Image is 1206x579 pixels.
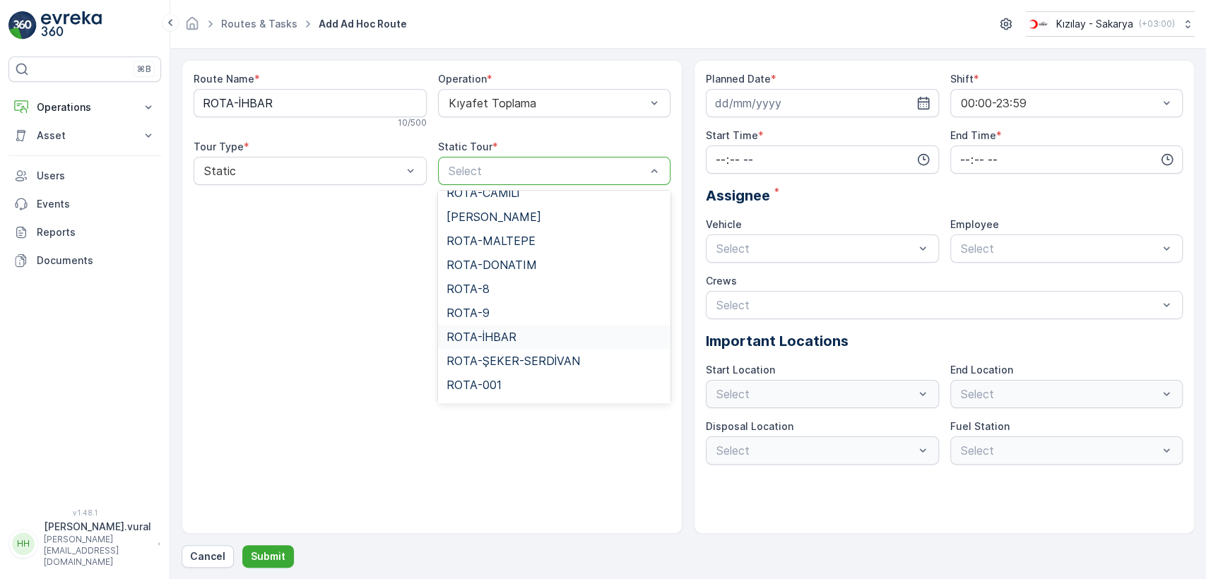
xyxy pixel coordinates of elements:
[8,190,161,218] a: Events
[950,73,974,85] label: Shift
[1026,16,1051,32] img: k%C4%B1z%C4%B1lay_DTAvauz.png
[44,534,151,568] p: [PERSON_NAME][EMAIL_ADDRESS][DOMAIN_NAME]
[706,89,939,117] input: dd/mm/yyyy
[37,225,155,239] p: Reports
[447,354,580,367] span: ROTA-ŞEKER-SERDİVAN
[706,129,758,141] label: Start Time
[438,73,487,85] label: Operation
[242,545,294,568] button: Submit
[950,218,999,230] label: Employee
[8,218,161,246] a: Reports
[44,520,151,534] p: [PERSON_NAME].vural
[438,141,492,153] label: Static Tour
[950,364,1013,376] label: End Location
[1026,11,1195,37] button: Kızılay - Sakarya(+03:00)
[449,162,646,179] p: Select
[8,520,161,568] button: HH[PERSON_NAME].vural[PERSON_NAME][EMAIL_ADDRESS][DOMAIN_NAME]
[447,306,490,319] span: ROTA-9
[706,185,770,206] span: Assignee
[37,197,155,211] p: Events
[716,240,914,257] p: Select
[37,169,155,183] p: Users
[190,549,225,563] p: Cancel
[182,545,234,568] button: Cancel
[950,129,996,141] label: End Time
[706,73,771,85] label: Planned Date
[8,11,37,40] img: logo
[447,282,490,295] span: ROTA-8
[447,378,502,391] span: ROTA-001
[961,240,1159,257] p: Select
[8,93,161,121] button: Operations
[447,258,537,271] span: ROTA-DONATIM
[37,253,155,268] p: Documents
[251,549,285,563] p: Submit
[447,210,541,223] span: [PERSON_NAME]
[706,364,775,376] label: Start Location
[706,275,737,287] label: Crews
[37,100,133,114] p: Operations
[8,121,161,150] button: Asset
[8,162,161,190] a: Users
[1139,18,1175,30] p: ( +03:00 )
[194,73,254,85] label: Route Name
[716,297,1158,314] p: Select
[447,186,519,199] span: ROTA-CAMİLİ
[221,18,297,30] a: Routes & Tasks
[12,532,35,555] div: HH
[706,330,1183,352] p: Important Locations
[447,330,516,343] span: ROTA-İHBAR
[447,234,536,247] span: ROTA-MALTEPE
[398,117,427,129] p: 10 / 500
[706,218,742,230] label: Vehicle
[1056,17,1133,31] p: Kızılay - Sakarya
[8,246,161,275] a: Documents
[706,420,793,432] label: Disposal Location
[950,420,1010,432] label: Fuel Station
[316,17,410,31] span: Add Ad Hoc Route
[8,508,161,517] span: v 1.48.1
[41,11,102,40] img: logo_light-DOdMpM7g.png
[37,129,133,143] p: Asset
[184,21,200,33] a: Homepage
[137,64,151,75] p: ⌘B
[194,141,244,153] label: Tour Type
